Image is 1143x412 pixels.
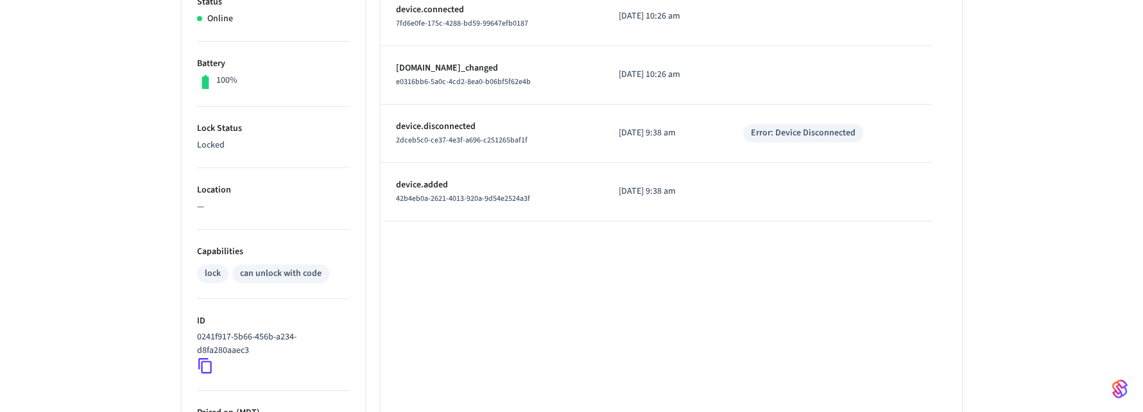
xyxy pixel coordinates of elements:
p: [DATE] 10:26 am [619,10,712,23]
p: 0241f917-5b66-456b-a234-d8fa280aaec3 [197,330,345,357]
p: ID [197,314,350,328]
div: Error: Device Disconnected [751,126,855,140]
span: 42b4eb0a-2621-4013-920a-9d54e2524a3f [396,193,530,204]
p: Lock Status [197,122,350,135]
span: e0316bb6-5a0c-4cd2-8ea0-b06bf5f62e4b [396,76,531,87]
p: device.disconnected [396,120,589,133]
p: [DATE] 10:26 am [619,68,712,82]
p: Battery [197,57,350,71]
p: [DOMAIN_NAME]_changed [396,62,589,75]
p: Location [197,184,350,197]
p: device.connected [396,3,589,17]
p: — [197,200,350,214]
p: Capabilities [197,245,350,259]
span: 2dceb5c0-ce37-4e3f-a696-c251265baf1f [396,135,528,146]
img: SeamLogoGradient.69752ec5.svg [1112,379,1128,399]
p: [DATE] 9:38 am [619,185,712,198]
p: device.added [396,178,589,192]
div: can unlock with code [240,267,322,280]
p: Online [207,12,233,26]
p: [DATE] 9:38 am [619,126,712,140]
p: 100% [216,74,237,87]
span: 7fd6e0fe-175c-4288-bd59-99647efb0187 [396,18,528,29]
p: Locked [197,139,350,152]
div: lock [205,267,221,280]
